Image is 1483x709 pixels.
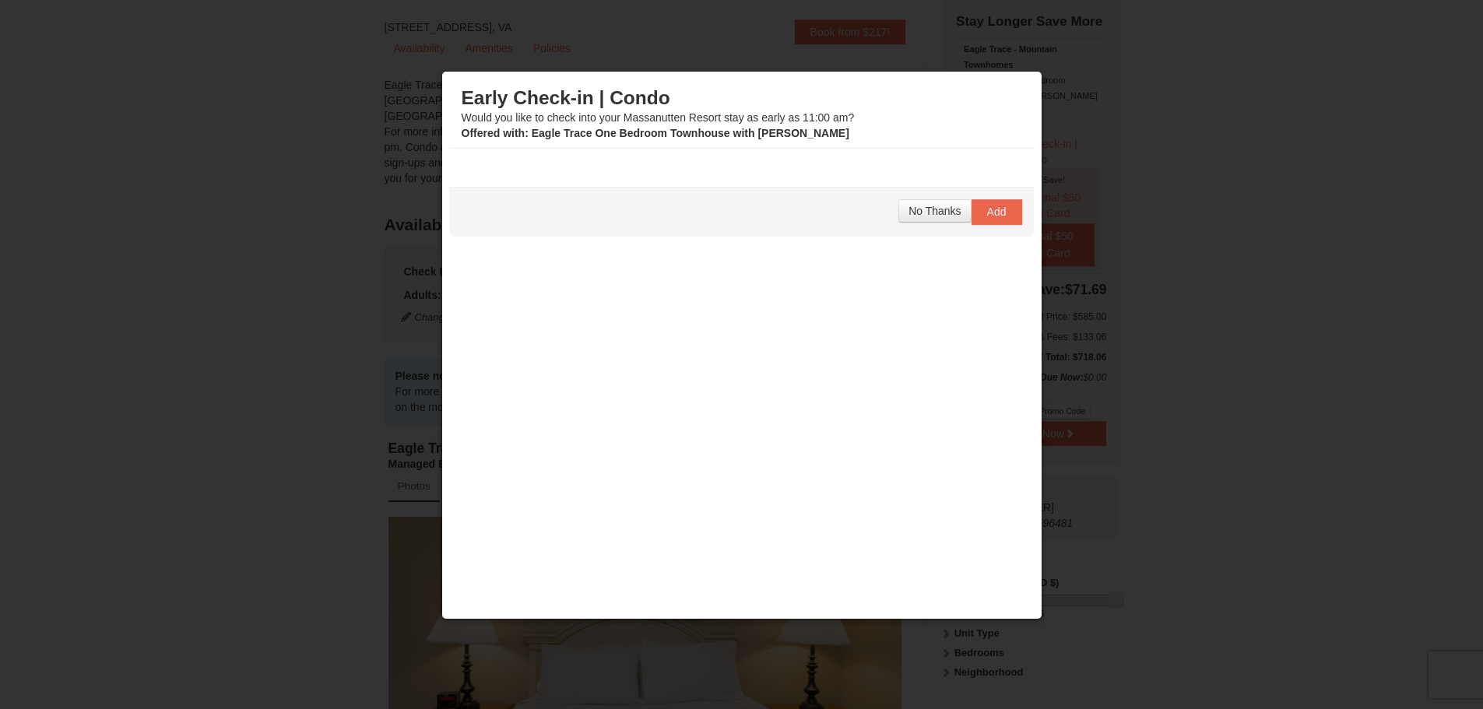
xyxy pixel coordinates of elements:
div: Would you like to check into your Massanutten Resort stay as early as 11:00 am? [462,86,1022,141]
span: No Thanks [908,205,961,217]
button: Add [972,199,1022,224]
strong: : Eagle Trace One Bedroom Townhouse with [PERSON_NAME] [462,127,849,139]
h3: Early Check-in | Condo [462,86,1022,110]
span: Offered with [462,127,525,139]
span: Add [987,205,1007,218]
button: No Thanks [898,199,971,223]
